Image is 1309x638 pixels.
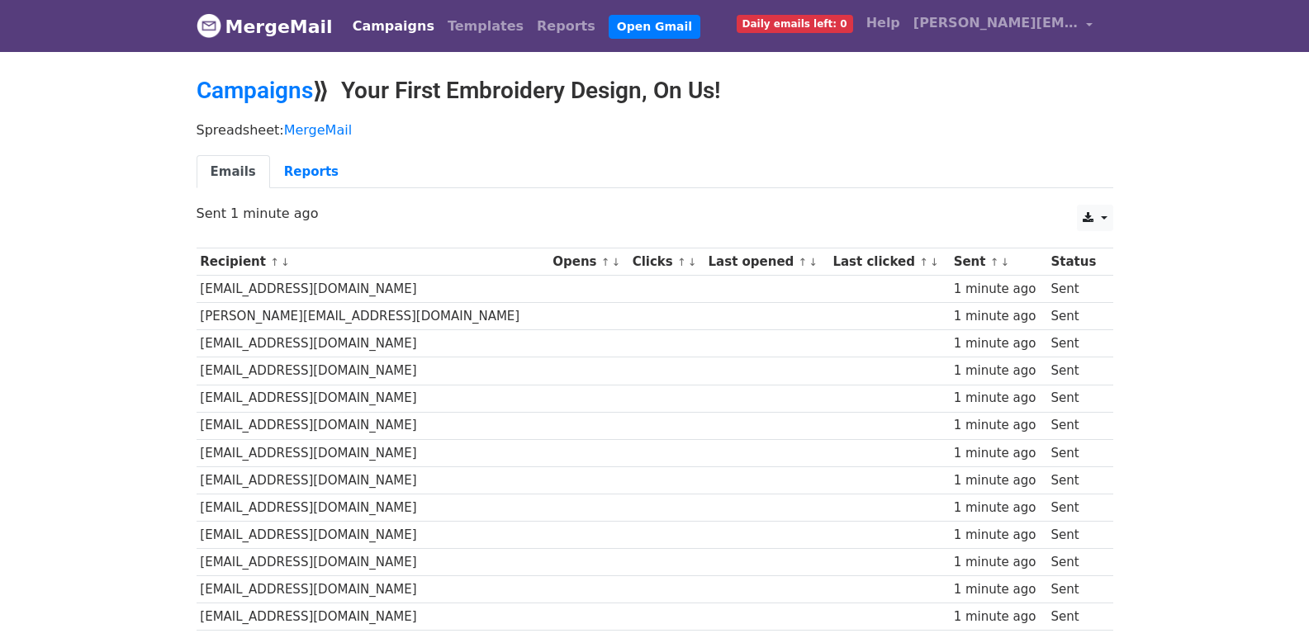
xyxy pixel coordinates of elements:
[270,155,353,189] a: Reports
[930,256,939,268] a: ↓
[950,248,1047,276] th: Sent
[197,77,313,104] a: Campaigns
[197,466,549,494] td: [EMAIL_ADDRESS][DOMAIN_NAME]
[954,580,1043,599] div: 1 minute ago
[1000,256,1009,268] a: ↓
[1047,276,1104,303] td: Sent
[954,280,1043,299] div: 1 minute ago
[284,122,352,138] a: MergeMail
[954,607,1043,626] div: 1 minute ago
[954,334,1043,353] div: 1 minute ago
[197,13,221,38] img: MergeMail logo
[688,256,697,268] a: ↓
[704,248,829,276] th: Last opened
[1047,412,1104,439] td: Sent
[548,248,628,276] th: Opens
[954,471,1043,490] div: 1 minute ago
[1047,248,1104,276] th: Status
[954,416,1043,435] div: 1 minute ago
[611,256,620,268] a: ↓
[954,389,1043,408] div: 1 minute ago
[628,248,704,276] th: Clicks
[530,10,602,43] a: Reports
[919,256,928,268] a: ↑
[737,15,853,33] span: Daily emails left: 0
[1047,494,1104,521] td: Sent
[197,522,549,549] td: [EMAIL_ADDRESS][DOMAIN_NAME]
[1047,466,1104,494] td: Sent
[281,256,290,268] a: ↓
[1226,559,1309,638] iframe: Chat Widget
[197,155,270,189] a: Emails
[954,499,1043,517] div: 1 minute ago
[1047,330,1104,357] td: Sent
[860,7,907,40] a: Help
[1047,603,1104,631] td: Sent
[1047,549,1104,576] td: Sent
[197,205,1113,222] p: Sent 1 minute ago
[954,307,1043,326] div: 1 minute ago
[913,13,1079,33] span: [PERSON_NAME][EMAIL_ADDRESS][DOMAIN_NAME]
[954,444,1043,463] div: 1 minute ago
[954,553,1043,572] div: 1 minute ago
[1047,357,1104,385] td: Sent
[197,385,549,412] td: [EMAIL_ADDRESS][DOMAIN_NAME]
[730,7,860,40] a: Daily emails left: 0
[197,303,549,330] td: [PERSON_NAME][EMAIL_ADDRESS][DOMAIN_NAME]
[829,248,950,276] th: Last clicked
[197,439,549,466] td: [EMAIL_ADDRESS][DOMAIN_NAME]
[1047,576,1104,603] td: Sent
[197,276,549,303] td: [EMAIL_ADDRESS][DOMAIN_NAME]
[809,256,818,268] a: ↓
[990,256,999,268] a: ↑
[609,15,700,39] a: Open Gmail
[1047,303,1104,330] td: Sent
[677,256,686,268] a: ↑
[799,256,808,268] a: ↑
[197,494,549,521] td: [EMAIL_ADDRESS][DOMAIN_NAME]
[346,10,441,43] a: Campaigns
[197,9,333,44] a: MergeMail
[197,248,549,276] th: Recipient
[197,330,549,357] td: [EMAIL_ADDRESS][DOMAIN_NAME]
[601,256,610,268] a: ↑
[1047,385,1104,412] td: Sent
[197,603,549,631] td: [EMAIL_ADDRESS][DOMAIN_NAME]
[197,357,549,385] td: [EMAIL_ADDRESS][DOMAIN_NAME]
[197,412,549,439] td: [EMAIL_ADDRESS][DOMAIN_NAME]
[954,362,1043,380] div: 1 minute ago
[907,7,1100,45] a: [PERSON_NAME][EMAIL_ADDRESS][DOMAIN_NAME]
[441,10,530,43] a: Templates
[197,121,1113,139] p: Spreadsheet:
[1047,522,1104,549] td: Sent
[270,256,279,268] a: ↑
[197,549,549,576] td: [EMAIL_ADDRESS][DOMAIN_NAME]
[1047,439,1104,466] td: Sent
[197,77,1113,105] h2: ⟫ Your First Embroidery Design, On Us!
[954,526,1043,545] div: 1 minute ago
[197,576,549,603] td: [EMAIL_ADDRESS][DOMAIN_NAME]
